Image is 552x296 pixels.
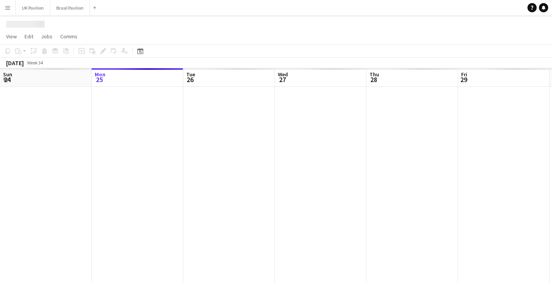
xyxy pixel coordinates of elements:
[50,0,90,15] button: Brasil Pavilion
[368,75,379,84] span: 28
[2,75,12,84] span: 24
[60,33,77,40] span: Comms
[94,75,105,84] span: 25
[95,71,105,78] span: Mon
[16,0,50,15] button: UK Pavilion
[277,75,288,84] span: 27
[185,75,195,84] span: 26
[21,31,36,41] a: Edit
[6,33,17,40] span: View
[461,71,467,78] span: Fri
[370,71,379,78] span: Thu
[25,60,44,66] span: Week 34
[38,31,56,41] a: Jobs
[460,75,467,84] span: 29
[278,71,288,78] span: Wed
[57,31,80,41] a: Comms
[6,59,24,67] div: [DATE]
[25,33,33,40] span: Edit
[3,71,12,78] span: Sun
[186,71,195,78] span: Tue
[41,33,53,40] span: Jobs
[3,31,20,41] a: View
